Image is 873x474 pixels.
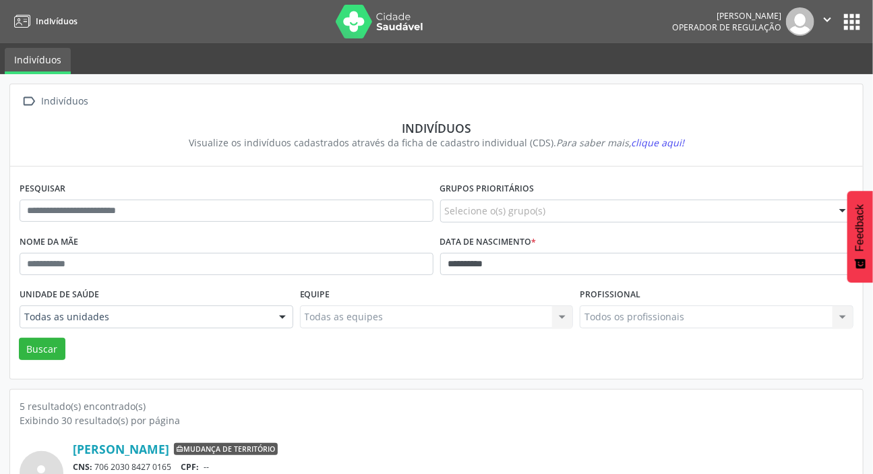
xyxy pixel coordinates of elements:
a: Indivíduos [5,48,71,74]
a: Indivíduos [9,10,78,32]
div: 706 2030 8427 0165 [73,461,853,473]
span: Indivíduos [36,16,78,27]
i:  [820,12,835,27]
label: Grupos prioritários [440,179,535,200]
span: Todas as unidades [24,310,266,324]
label: Unidade de saúde [20,285,99,305]
span: -- [204,461,209,473]
div: Indivíduos [29,121,844,136]
span: clique aqui! [631,136,684,149]
span: Mudança de território [174,443,278,455]
i:  [20,92,39,111]
button: Feedback - Mostrar pesquisa [847,191,873,283]
button: Buscar [19,338,65,361]
span: Selecione o(s) grupo(s) [445,204,546,218]
span: CNS: [73,461,92,473]
span: Operador de regulação [672,22,781,33]
div: Exibindo 30 resultado(s) por página [20,413,853,427]
i: Para saber mais, [556,136,684,149]
button:  [814,7,840,36]
label: Equipe [300,285,330,305]
a: [PERSON_NAME] [73,442,169,456]
span: Feedback [854,204,866,251]
div: 5 resultado(s) encontrado(s) [20,399,853,413]
span: CPF: [181,461,200,473]
div: Visualize os indivíduos cadastrados através da ficha de cadastro individual (CDS). [29,136,844,150]
div: [PERSON_NAME] [672,10,781,22]
button: apps [840,10,864,34]
label: Data de nascimento [440,232,537,253]
label: Profissional [580,285,640,305]
a:  Indivíduos [20,92,91,111]
label: Nome da mãe [20,232,78,253]
label: Pesquisar [20,179,65,200]
div: Indivíduos [39,92,91,111]
img: img [786,7,814,36]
